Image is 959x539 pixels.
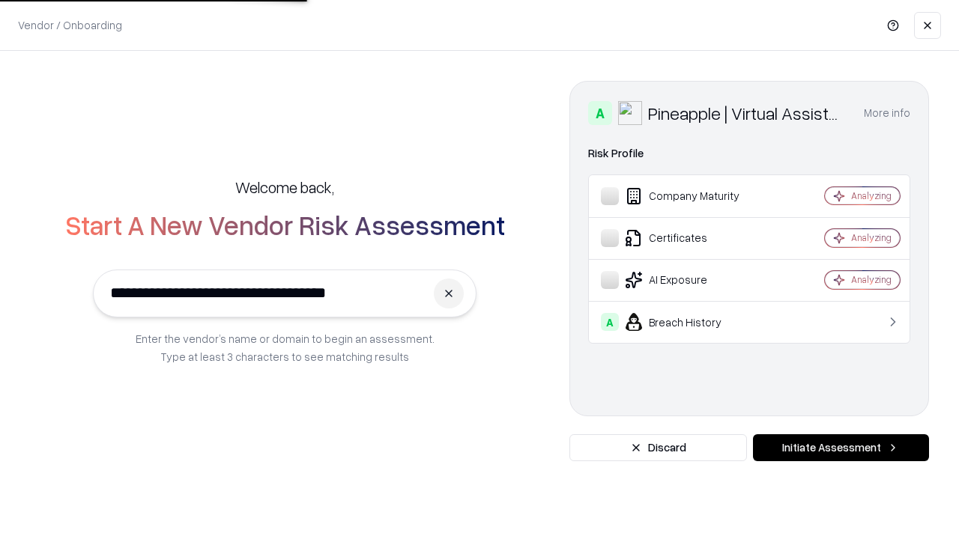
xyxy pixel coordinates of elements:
[601,271,780,289] div: AI Exposure
[851,231,892,244] div: Analyzing
[136,329,435,365] p: Enter the vendor’s name or domain to begin an assessment. Type at least 3 characters to see match...
[753,434,929,461] button: Initiate Assessment
[601,313,780,331] div: Breach History
[65,210,505,240] h2: Start A New Vendor Risk Assessment
[648,101,846,125] div: Pineapple | Virtual Assistant Agency
[569,434,747,461] button: Discard
[18,17,122,33] p: Vendor / Onboarding
[601,229,780,247] div: Certificates
[601,313,619,331] div: A
[235,177,334,198] h5: Welcome back,
[851,189,892,202] div: Analyzing
[601,187,780,205] div: Company Maturity
[588,144,910,162] div: Risk Profile
[864,100,910,127] button: More info
[588,101,612,125] div: A
[618,101,642,125] img: Pineapple | Virtual Assistant Agency
[851,273,892,286] div: Analyzing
